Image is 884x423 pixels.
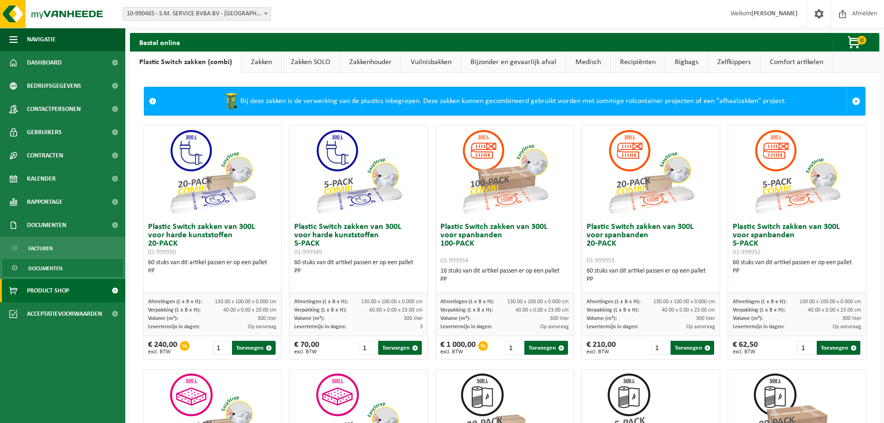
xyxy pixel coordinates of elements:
[605,125,697,218] img: 01-999953
[148,259,277,275] div: 60 stuks van dit artikel passen er op een pallet
[148,249,176,256] span: 01-999950
[440,223,569,265] h3: Plastic Switch zakken van 300L voor spanbanden 100-PACK
[733,341,758,355] div: € 62,50
[27,74,81,98] span: Bedrijfsgegevens
[651,341,670,355] input: 1
[662,307,715,313] span: 40.00 x 0.00 x 23.00 cm
[847,87,865,115] a: Sluit melding
[550,316,569,321] span: 300 liter
[440,257,468,264] span: 01-999954
[696,316,715,321] span: 300 liter
[587,324,638,330] span: Levertermijn in dagen:
[587,223,715,265] h3: Plastic Switch zakken van 300L voor spanbanden 20-PACK
[340,52,401,73] a: Zakkenhouder
[222,92,240,111] img: WB-0240-HPE-GN-50.png
[378,341,422,355] button: Toevoegen
[27,144,63,167] span: Contracten
[148,267,277,275] div: PP
[148,307,200,313] span: Verpakking (L x B x H):
[248,324,277,330] span: Op aanvraag
[587,316,617,321] span: Volume (m³):
[857,36,866,45] span: 0
[440,324,492,330] span: Levertermijn in dagen:
[27,51,62,74] span: Dashboard
[294,249,322,256] span: 01-999949
[733,249,761,256] span: 01-999952
[215,299,277,305] span: 130.00 x 100.00 x 0.000 cm
[148,223,277,256] h3: Plastic Switch zakken van 300L voor harde kunststoffen 20-PACK
[611,52,665,73] a: Recipiënten
[242,52,281,73] a: Zakken
[832,324,861,330] span: Op aanvraag
[148,299,202,305] span: Afmetingen (L x B x H):
[587,307,639,313] span: Verpakking (L x B x H):
[28,260,63,277] span: Documenten
[294,259,423,275] div: 60 stuks van dit artikel passen er op een pallet
[733,267,861,275] div: PP
[27,190,63,214] span: Rapportage
[733,299,787,305] span: Afmetingen (L x B x H):
[258,316,277,321] span: 300 liter
[123,7,271,21] span: 10-990465 - S.M. SERVICE BVBA BV - ROESELARE
[832,33,878,52] button: 0
[733,259,861,275] div: 60 stuks van dit artikel passen er op een pallet
[440,349,476,355] span: excl. BTW
[665,52,708,73] a: Bigbags
[587,257,614,264] span: 01-999953
[130,52,241,73] a: Plastic Switch zakken (combi)
[440,307,493,313] span: Verpakking (L x B x H):
[587,275,715,284] div: PP
[686,324,715,330] span: Op aanvraag
[294,267,423,275] div: PP
[671,341,714,355] button: Toevoegen
[587,267,715,284] div: 60 stuks van dit artikel passen er op een pallet
[359,341,378,355] input: 1
[312,125,405,218] img: 01-999949
[27,98,81,121] span: Contactpersonen
[213,341,232,355] input: 1
[653,299,715,305] span: 130.00 x 100.00 x 0.000 cm
[2,239,123,257] a: Facturen
[282,52,340,73] a: Zakken SOLO
[294,341,319,355] div: € 70,00
[148,349,177,355] span: excl. BTW
[458,125,551,218] img: 01-999954
[223,307,277,313] span: 40.00 x 0.00 x 20.00 cm
[148,324,200,330] span: Levertermijn in dagen:
[130,33,189,51] h2: Bestel online
[27,28,56,51] span: Navigatie
[733,349,758,355] span: excl. BTW
[461,52,566,73] a: Bijzonder en gevaarlijk afval
[751,10,798,17] strong: [PERSON_NAME]
[2,259,123,277] a: Documenten
[166,125,259,218] img: 01-999950
[808,307,861,313] span: 40.00 x 0.00 x 23.00 cm
[842,316,861,321] span: 300 liter
[27,214,66,237] span: Documenten
[708,52,760,73] a: Zelfkippers
[733,223,861,256] h3: Plastic Switch zakken van 300L voor spanbanden 5-PACK
[294,299,348,305] span: Afmetingen (L x B x H):
[507,299,569,305] span: 130.00 x 100.00 x 0.000 cm
[28,240,53,257] span: Facturen
[148,316,178,321] span: Volume (m³):
[587,299,640,305] span: Afmetingen (L x B x H):
[294,307,347,313] span: Verpakking (L x B x H):
[566,52,610,73] a: Medisch
[440,299,494,305] span: Afmetingen (L x B x H):
[123,7,271,20] span: 10-990465 - S.M. SERVICE BVBA BV - ROESELARE
[587,341,616,355] div: € 210,00
[440,275,569,284] div: PP
[369,307,423,313] span: 60.00 x 0.00 x 23.00 cm
[516,307,569,313] span: 40.00 x 0.00 x 23.00 cm
[733,324,784,330] span: Levertermijn in dagen:
[751,125,844,218] img: 01-999952
[294,223,423,256] h3: Plastic Switch zakken van 300L voor harde kunststoffen 5-PACK
[733,316,763,321] span: Volume (m³):
[540,324,569,330] span: Op aanvraag
[148,341,177,355] div: € 240,00
[27,302,102,325] span: Acceptatievoorwaarden
[294,324,346,330] span: Levertermijn in dagen:
[800,299,861,305] span: 130.00 x 100.00 x 0.000 cm
[761,52,832,73] a: Comfort artikelen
